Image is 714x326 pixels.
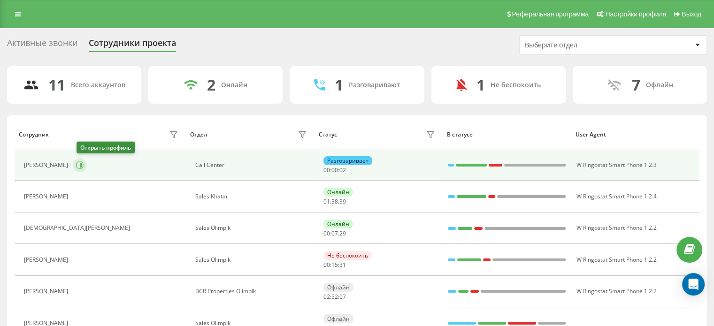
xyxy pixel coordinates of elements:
[331,293,338,301] span: 52
[331,261,338,269] span: 15
[323,283,353,292] div: Офлайн
[323,188,353,197] div: Онлайн
[77,142,135,153] div: Открыть профиль
[195,288,309,295] div: BCR Properties Olimpik
[24,257,70,263] div: [PERSON_NAME]
[512,10,589,18] span: Реферальная программа
[19,131,49,138] div: Сотрудник
[195,162,309,168] div: Call Center
[323,251,372,260] div: Не беспокоить
[323,198,346,205] div: : :
[576,161,656,169] span: W Ringostat Smart Phone 1.2.3
[24,288,70,295] div: [PERSON_NAME]
[323,314,353,323] div: Офлайн
[323,197,330,205] span: 01
[71,81,125,89] div: Всего аккаунтов
[631,76,640,94] div: 7
[195,257,309,263] div: Sales Olimpik
[576,131,695,138] div: User Agent
[221,81,247,89] div: Онлайн
[323,156,372,165] div: Разговаривает
[7,38,77,53] div: Активные звонки
[323,261,330,269] span: 00
[195,225,309,231] div: Sales Olimpik
[339,229,346,237] span: 29
[207,76,215,94] div: 2
[476,76,485,94] div: 1
[335,76,343,94] div: 1
[331,229,338,237] span: 07
[89,38,176,53] div: Сотрудники проекта
[605,10,666,18] span: Настройки профиля
[48,76,65,94] div: 11
[491,81,541,89] div: Не беспокоить
[447,131,567,138] div: В статусе
[323,167,346,174] div: : :
[323,293,330,301] span: 02
[525,41,637,49] div: Выберите отдел
[24,162,70,168] div: [PERSON_NAME]
[323,262,346,268] div: : :
[24,225,132,231] div: [DEMOGRAPHIC_DATA][PERSON_NAME]
[349,81,400,89] div: Разговаривают
[190,131,207,138] div: Отдел
[24,193,70,200] div: [PERSON_NAME]
[323,166,330,174] span: 00
[576,287,656,295] span: W Ringostat Smart Phone 1.2.2
[339,197,346,205] span: 39
[339,166,346,174] span: 02
[576,192,656,200] span: W Ringostat Smart Phone 1.2.4
[645,81,673,89] div: Офлайн
[682,273,705,296] div: Open Intercom Messenger
[331,166,338,174] span: 00
[339,261,346,269] span: 31
[319,131,337,138] div: Статус
[195,193,309,200] div: Sales Khatai
[682,10,701,18] span: Выход
[323,230,346,237] div: : :
[331,197,338,205] span: 38
[323,229,330,237] span: 00
[339,293,346,301] span: 07
[323,294,346,300] div: : :
[576,256,656,264] span: W Ringostat Smart Phone 1.2.2
[576,224,656,232] span: W Ringostat Smart Phone 1.2.2
[323,220,353,228] div: Онлайн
